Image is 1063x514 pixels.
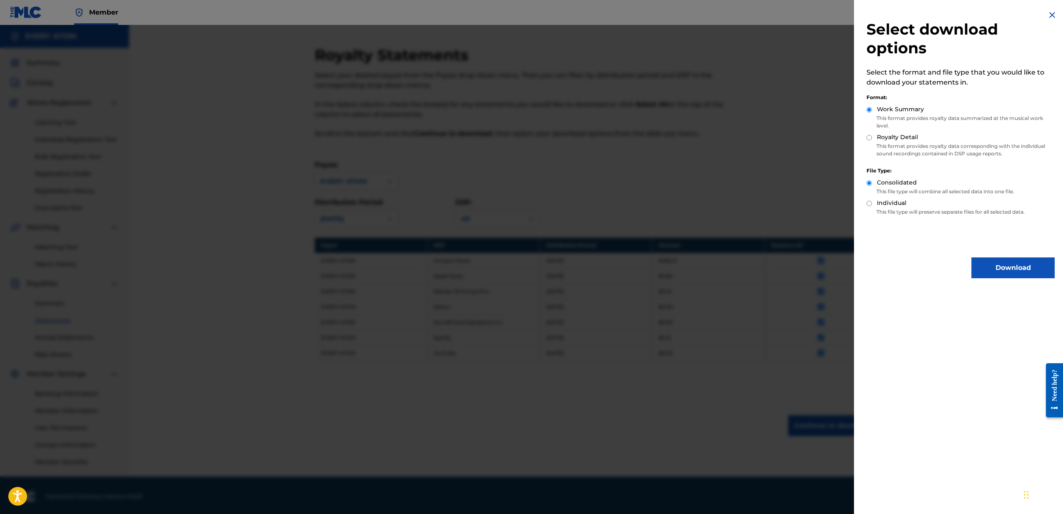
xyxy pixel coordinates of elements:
p: This file type will combine all selected data into one file. [866,188,1055,195]
h2: Select download options [866,20,1055,57]
span: Member [89,7,118,17]
div: Drag [1024,482,1029,507]
label: Work Summary [877,105,924,114]
p: This format provides royalty data corresponding with the individual sound recordings contained in... [866,142,1055,157]
label: Consolidated [877,178,917,187]
div: File Type: [866,167,1055,175]
img: MLC Logo [10,6,42,18]
p: Select the format and file type that you would like to download your statements in. [866,67,1055,87]
label: Individual [877,199,906,207]
div: Format: [866,94,1055,101]
iframe: Resource Center [1040,356,1063,425]
iframe: Chat Widget [1021,474,1063,514]
button: Download [971,257,1055,278]
label: Royalty Detail [877,133,918,142]
p: This format provides royalty data summarized at the musical work level. [866,115,1055,130]
img: Top Rightsholder [74,7,84,17]
p: This file type will preserve separate files for all selected data. [866,208,1055,216]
